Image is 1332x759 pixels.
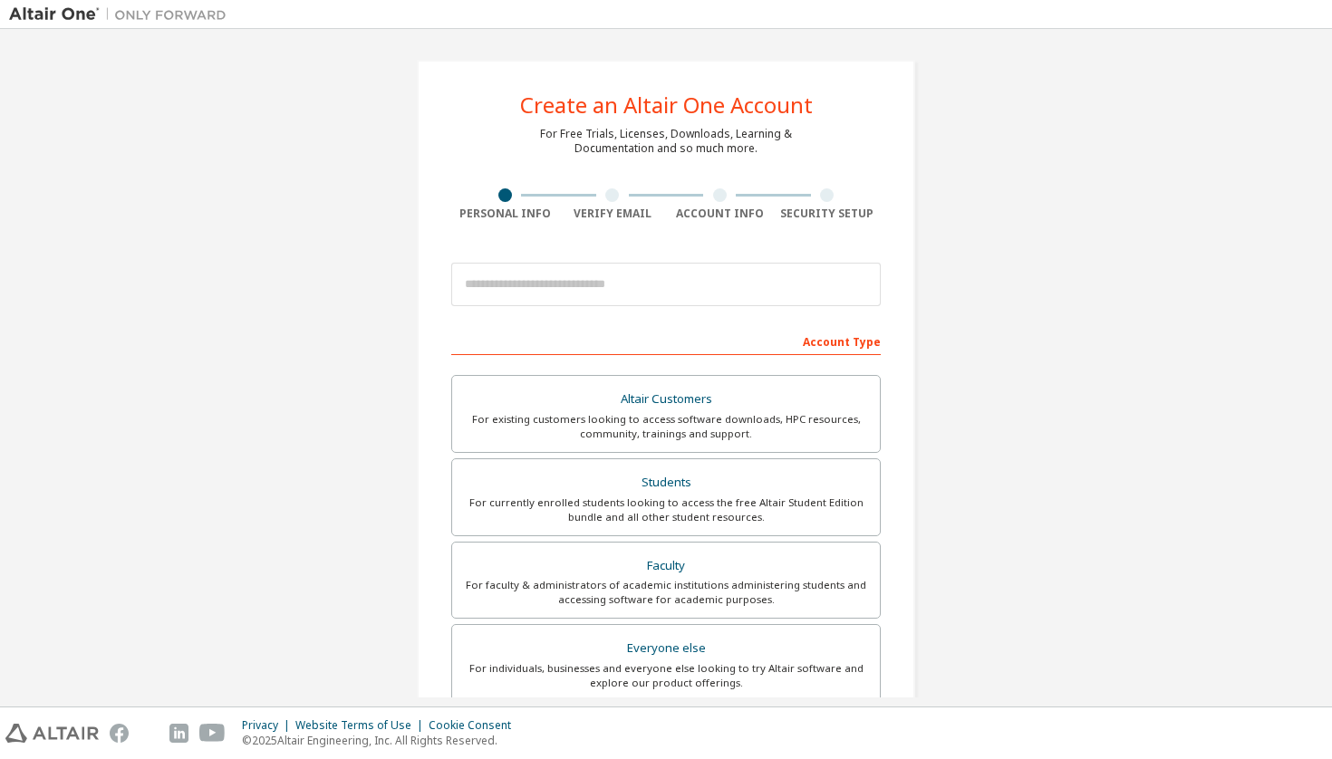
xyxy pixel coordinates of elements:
img: Altair One [9,5,236,24]
div: Students [463,470,869,495]
div: For existing customers looking to access software downloads, HPC resources, community, trainings ... [463,412,869,441]
div: Everyone else [463,636,869,661]
img: altair_logo.svg [5,724,99,743]
div: For individuals, businesses and everyone else looking to try Altair software and explore our prod... [463,661,869,690]
div: Verify Email [559,207,667,221]
div: Create an Altair One Account [520,94,813,116]
div: Faculty [463,553,869,579]
img: facebook.svg [110,724,129,743]
div: Website Terms of Use [295,718,429,733]
p: © 2025 Altair Engineering, Inc. All Rights Reserved. [242,733,522,748]
div: Account Info [666,207,774,221]
div: Security Setup [774,207,882,221]
div: Cookie Consent [429,718,522,733]
img: linkedin.svg [169,724,188,743]
div: For currently enrolled students looking to access the free Altair Student Edition bundle and all ... [463,495,869,524]
div: Altair Customers [463,387,869,412]
div: For faculty & administrators of academic institutions administering students and accessing softwa... [463,578,869,607]
img: youtube.svg [199,724,226,743]
div: Personal Info [451,207,559,221]
div: Privacy [242,718,295,733]
div: Account Type [451,326,881,355]
div: For Free Trials, Licenses, Downloads, Learning & Documentation and so much more. [540,127,792,156]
